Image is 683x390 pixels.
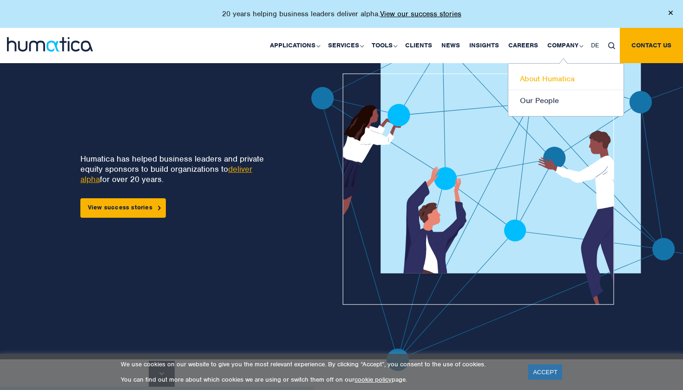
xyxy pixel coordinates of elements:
[508,68,624,90] a: About Humatica
[323,28,367,63] a: Services
[7,37,93,52] img: logo
[543,28,586,63] a: Company
[591,41,599,49] span: DE
[80,164,252,184] a: deliver alpha
[465,28,504,63] a: Insights
[586,28,604,63] a: DE
[158,206,161,210] img: arrowicon
[380,9,461,19] a: View our success stories
[80,154,280,184] p: Humatica has helped business leaders and private equity sponsors to build organizations to for ov...
[355,376,392,383] a: cookie policy
[80,198,166,218] a: View success stories
[528,364,562,380] a: ACCEPT
[121,360,517,368] p: We use cookies on our website to give you the most relevant experience. By clicking “Accept”, you...
[121,376,517,383] p: You can find out more about which cookies we are using or switch them off on our page.
[608,42,615,49] img: search_icon
[508,90,624,111] a: Our People
[504,28,543,63] a: Careers
[437,28,465,63] a: News
[620,28,683,63] a: Contact us
[367,28,401,63] a: Tools
[401,28,437,63] a: Clients
[265,28,323,63] a: Applications
[222,9,461,19] p: 20 years helping business leaders deliver alpha.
